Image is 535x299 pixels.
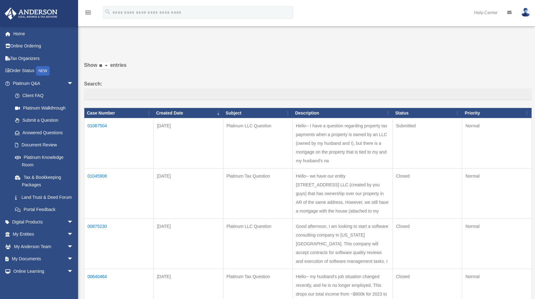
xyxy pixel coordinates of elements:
[9,171,80,191] a: Tax & Bookkeeping Packages
[84,61,532,76] label: Show entries
[393,118,462,169] td: Submitted
[104,8,111,15] i: search
[84,11,92,16] a: menu
[84,80,532,100] label: Search:
[67,216,80,228] span: arrow_drop_down
[393,219,462,269] td: Closed
[84,88,532,100] input: Search:
[97,62,110,70] select: Showentries
[154,108,223,118] th: Created Date: activate to sort column ascending
[223,219,292,269] td: Platinum LLC Question
[4,277,83,290] a: Billingarrow_drop_down
[3,7,59,20] img: Anderson Advisors Platinum Portal
[462,108,532,118] th: Priority: activate to sort column ascending
[293,108,393,118] th: Description: activate to sort column ascending
[67,265,80,278] span: arrow_drop_down
[84,9,92,16] i: menu
[9,102,80,114] a: Platinum Walkthrough
[9,114,80,127] a: Submit a Question
[4,65,83,77] a: Order StatusNEW
[9,90,80,102] a: Client FAQ
[67,228,80,241] span: arrow_drop_down
[4,228,83,241] a: My Entitiesarrow_drop_down
[84,169,154,219] td: 01045908
[223,169,292,219] td: Platinum Tax Question
[4,240,83,253] a: My Anderson Teamarrow_drop_down
[84,219,154,269] td: 00875230
[462,118,532,169] td: Normal
[223,108,292,118] th: Subject: activate to sort column ascending
[4,27,83,40] a: Home
[4,216,83,228] a: Digital Productsarrow_drop_down
[4,52,83,65] a: Tax Organizers
[84,118,154,169] td: 01087504
[154,169,223,219] td: [DATE]
[9,139,80,151] a: Document Review
[462,169,532,219] td: Normal
[462,219,532,269] td: Normal
[9,191,80,203] a: Land Trust & Deed Forum
[293,219,393,269] td: Good afternoon, I am looking to start a software consulting company in [US_STATE][GEOGRAPHIC_DATA...
[9,203,80,216] a: Portal Feedback
[154,118,223,169] td: [DATE]
[67,277,80,290] span: arrow_drop_down
[393,108,462,118] th: Status: activate to sort column ascending
[67,240,80,253] span: arrow_drop_down
[154,219,223,269] td: [DATE]
[4,77,80,90] a: Platinum Q&Aarrow_drop_down
[67,253,80,266] span: arrow_drop_down
[9,126,77,139] a: Answered Questions
[223,118,292,169] td: Platinum LLC Question
[67,77,80,90] span: arrow_drop_down
[9,151,80,171] a: Platinum Knowledge Room
[293,118,393,169] td: Hello-- I have a question regarding property tax payments when a property is owned by an LLC (own...
[293,169,393,219] td: Hello-- we have our entity [STREET_ADDRESS] LLC (created by you guys) that has ownership over our...
[393,169,462,219] td: Closed
[36,66,50,76] div: NEW
[4,253,83,265] a: My Documentsarrow_drop_down
[4,265,83,277] a: Online Learningarrow_drop_down
[84,108,154,118] th: Case Number: activate to sort column ascending
[4,40,83,52] a: Online Ordering
[521,8,530,17] img: User Pic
